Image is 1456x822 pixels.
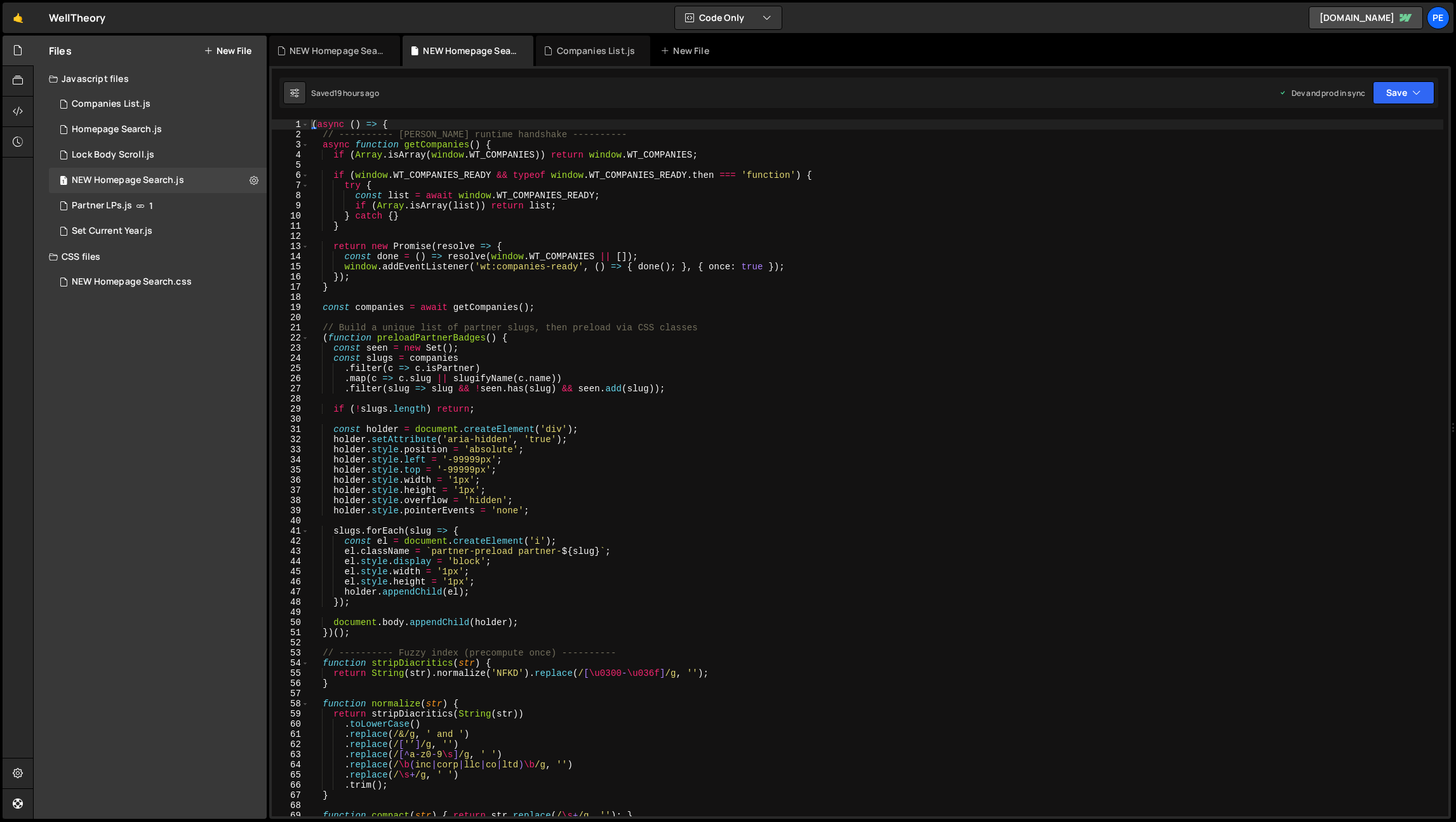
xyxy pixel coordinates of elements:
div: 38 [272,495,309,506]
div: 15879/44964.js [49,117,267,142]
div: Homepage Search.js [72,124,162,135]
div: 19 hours ago [334,88,379,98]
div: 49 [272,607,309,617]
div: WellTheory [49,10,106,25]
div: 61 [272,729,309,739]
div: 11 [272,221,309,231]
div: 20 [272,313,309,323]
div: 40 [272,516,309,526]
div: New File [660,44,714,57]
div: 21 [272,323,309,333]
span: 1 [60,177,67,187]
div: 32 [272,435,309,445]
div: 10 [272,211,309,221]
div: 7 [272,180,309,191]
div: 56 [272,678,309,689]
div: 50 [272,617,309,628]
div: 17 [272,282,309,292]
div: 15879/44963.js [49,193,267,219]
div: 25 [272,363,309,374]
h2: Files [49,44,72,58]
div: 54 [272,658,309,668]
div: 15879/42362.js [49,142,267,168]
div: 62 [272,739,309,750]
div: 35 [272,465,309,475]
div: 28 [272,394,309,404]
span: 1 [149,201,153,211]
div: Javascript files [34,66,267,91]
div: 4 [272,150,309,160]
div: 65 [272,770,309,780]
div: 57 [272,689,309,699]
div: 15 [272,262,309,272]
div: Set Current Year.js [72,226,152,237]
button: Code Only [675,6,782,29]
div: 14 [272,252,309,262]
div: 55 [272,668,309,678]
div: 63 [272,750,309,760]
div: 15879/44969.css [49,269,267,295]
div: NEW Homepage Search.css [290,44,385,57]
div: 67 [272,790,309,800]
div: 51 [272,628,309,638]
div: 5 [272,160,309,170]
div: 8 [272,191,309,201]
div: 22 [272,333,309,343]
div: 26 [272,374,309,384]
div: 45 [272,567,309,577]
a: Pe [1427,6,1450,29]
div: CSS files [34,244,267,269]
div: 59 [272,709,309,719]
div: 58 [272,699,309,709]
div: 27 [272,384,309,394]
div: 44 [272,556,309,567]
div: 15879/44968.js [49,168,267,193]
div: 69 [272,811,309,821]
div: 18 [272,292,309,302]
div: Companies List.js [557,44,636,57]
div: 31 [272,424,309,435]
div: 3 [272,140,309,150]
div: 6 [272,170,309,180]
div: 9 [272,201,309,211]
div: 2 [272,130,309,140]
div: 46 [272,577,309,587]
a: 🤙 [3,3,34,33]
div: NEW Homepage Search.css [72,276,192,288]
div: 48 [272,597,309,607]
div: NEW Homepage Search.js [423,44,518,57]
div: 66 [272,780,309,790]
div: 33 [272,445,309,455]
div: Dev and prod in sync [1279,88,1365,98]
div: 64 [272,760,309,770]
div: 68 [272,800,309,811]
div: Saved [311,88,379,98]
div: 41 [272,526,309,536]
button: New File [204,46,251,56]
div: NEW Homepage Search.js [72,175,184,186]
div: 23 [272,343,309,353]
div: Lock Body Scroll.js [72,149,154,161]
div: 53 [272,648,309,658]
div: 43 [272,546,309,556]
div: 29 [272,404,309,414]
div: 52 [272,638,309,648]
div: 47 [272,587,309,597]
div: 19 [272,302,309,313]
div: 12 [272,231,309,241]
div: 24 [272,353,309,363]
div: 1 [272,119,309,130]
div: 39 [272,506,309,516]
a: [DOMAIN_NAME] [1309,6,1423,29]
div: 60 [272,719,309,729]
div: 15879/44768.js [49,219,267,244]
div: 34 [272,455,309,465]
div: 15879/44993.js [49,91,267,117]
div: 13 [272,241,309,252]
div: 16 [272,272,309,282]
div: 42 [272,536,309,546]
button: Save [1373,81,1434,104]
div: Companies List.js [72,98,150,110]
div: 37 [272,485,309,495]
